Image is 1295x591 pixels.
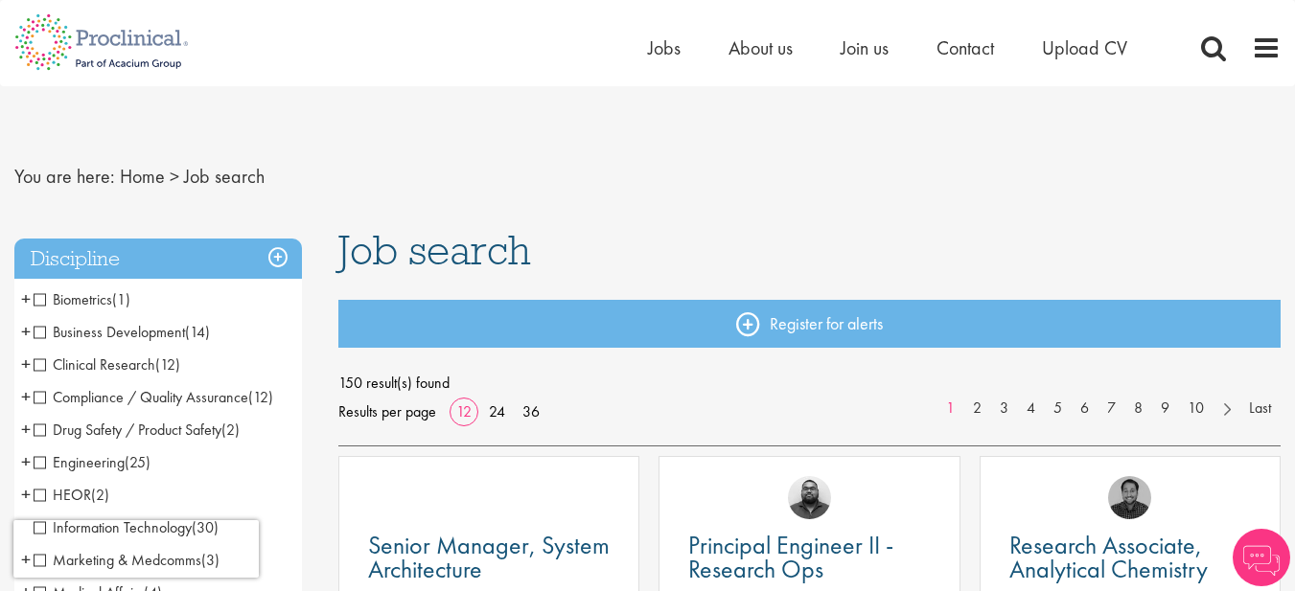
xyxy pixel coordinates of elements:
iframe: reCAPTCHA [13,520,259,578]
span: (25) [125,452,150,472]
span: HEOR [34,485,109,505]
span: + [21,480,31,509]
a: 24 [482,401,512,421]
span: + [21,350,31,378]
span: (14) [185,322,210,342]
span: (2) [221,420,240,440]
span: Information Technology [34,517,192,537]
span: Engineering [34,452,125,472]
a: 12 [450,401,478,421]
span: 150 result(s) found [338,369,1281,398]
span: Drug Safety / Product Safety [34,420,221,440]
a: About us [728,35,793,60]
a: Upload CV [1042,35,1127,60]
a: 8 [1124,398,1152,420]
span: Business Development [34,322,185,342]
span: + [21,447,31,476]
a: Principal Engineer II - Research Ops [688,534,930,581]
span: Information Technology [34,517,219,537]
span: (30) [192,517,219,537]
a: 6 [1071,398,1098,420]
span: Principal Engineer II - Research Ops [688,529,893,585]
a: breadcrumb link [120,164,165,189]
h3: Discipline [14,239,302,280]
span: Research Associate, Analytical Chemistry [1009,529,1208,585]
a: Contact [937,35,994,60]
a: Research Associate, Analytical Chemistry [1009,534,1251,581]
span: > [170,164,179,189]
a: 4 [1017,398,1045,420]
span: + [21,284,31,313]
a: 2 [963,398,991,420]
span: Drug Safety / Product Safety [34,420,240,440]
span: Business Development [34,322,210,342]
a: Register for alerts [338,300,1281,348]
span: + [21,317,31,346]
img: Ashley Bennett [788,476,831,519]
span: (1) [112,289,130,309]
a: 1 [937,398,964,420]
a: Jobs [648,35,681,60]
span: + [21,415,31,443]
span: Senior Manager, System Architecture [368,529,610,585]
span: Results per page [338,398,436,426]
span: + [21,382,31,411]
a: Join us [841,35,889,60]
a: 36 [516,401,546,421]
img: Chatbot [1233,529,1290,586]
span: Biometrics [34,289,112,309]
a: 7 [1098,398,1125,420]
a: 9 [1151,398,1179,420]
img: Mike Raletz [1108,476,1151,519]
a: 3 [990,398,1018,420]
span: (12) [248,387,273,407]
a: Last [1239,398,1281,420]
a: 5 [1044,398,1072,420]
span: You are here: [14,164,115,189]
span: Clinical Research [34,354,155,375]
span: Job search [184,164,265,189]
span: (12) [155,354,180,375]
span: Biometrics [34,289,130,309]
a: Senior Manager, System Architecture [368,534,610,581]
span: Engineering [34,452,150,472]
span: Compliance / Quality Assurance [34,387,248,407]
span: HEOR [34,485,91,505]
span: Job search [338,224,531,276]
span: Compliance / Quality Assurance [34,387,273,407]
span: (2) [91,485,109,505]
span: Clinical Research [34,354,180,375]
a: 10 [1178,398,1214,420]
